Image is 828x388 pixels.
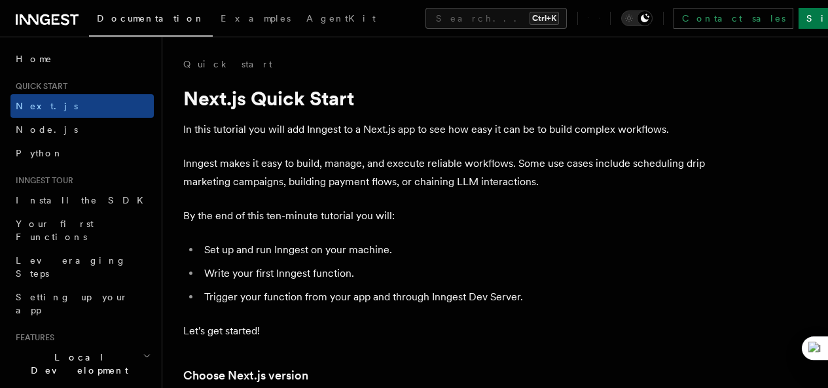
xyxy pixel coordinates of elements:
a: Documentation [89,4,213,37]
p: Let's get started! [183,322,707,340]
span: AgentKit [306,13,376,24]
span: Node.js [16,124,78,135]
a: Node.js [10,118,154,141]
a: Python [10,141,154,165]
li: Set up and run Inngest on your machine. [200,241,707,259]
a: Your first Functions [10,212,154,249]
span: Setting up your app [16,292,128,315]
a: Quick start [183,58,272,71]
p: In this tutorial you will add Inngest to a Next.js app to see how easy it can be to build complex... [183,120,707,139]
a: Next.js [10,94,154,118]
li: Trigger your function from your app and through Inngest Dev Server. [200,288,707,306]
a: Home [10,47,154,71]
span: Inngest tour [10,175,73,186]
button: Local Development [10,345,154,382]
a: Choose Next.js version [183,366,308,385]
span: Python [16,148,63,158]
li: Write your first Inngest function. [200,264,707,283]
button: Search...Ctrl+K [425,8,567,29]
a: Install the SDK [10,188,154,212]
span: Leveraging Steps [16,255,126,279]
span: Quick start [10,81,67,92]
a: Examples [213,4,298,35]
button: Toggle dark mode [621,10,653,26]
span: Next.js [16,101,78,111]
a: Contact sales [674,8,793,29]
span: Home [16,52,52,65]
kbd: Ctrl+K [530,12,559,25]
a: Setting up your app [10,285,154,322]
p: By the end of this ten-minute tutorial you will: [183,207,707,225]
h1: Next.js Quick Start [183,86,707,110]
span: Features [10,332,54,343]
p: Inngest makes it easy to build, manage, and execute reliable workflows. Some use cases include sc... [183,154,707,191]
span: Your first Functions [16,219,94,242]
a: Leveraging Steps [10,249,154,285]
span: Examples [221,13,291,24]
span: Local Development [10,351,143,377]
a: AgentKit [298,4,384,35]
span: Install the SDK [16,195,151,205]
span: Documentation [97,13,205,24]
